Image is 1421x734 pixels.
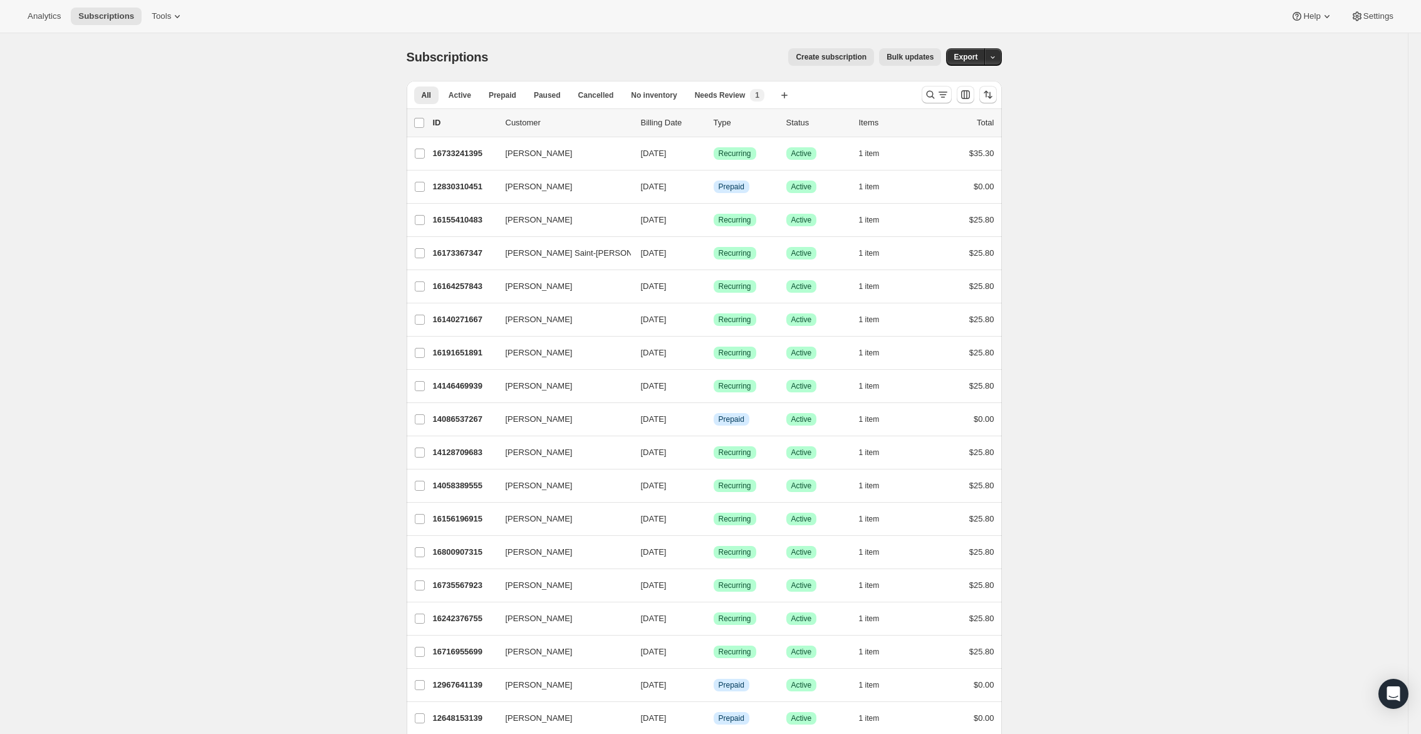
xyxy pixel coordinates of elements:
[641,248,667,258] span: [DATE]
[78,11,134,21] span: Subscriptions
[719,680,744,690] span: Prepaid
[859,377,893,395] button: 1 item
[433,117,496,129] p: ID
[1303,11,1320,21] span: Help
[433,278,994,295] div: 16164257843[PERSON_NAME][DATE]SuccessRecurringSuccessActive1 item$25.80
[791,514,812,524] span: Active
[791,580,812,590] span: Active
[969,281,994,291] span: $25.80
[433,577,994,594] div: 16735567923[PERSON_NAME][DATE]SuccessRecurringSuccessActive1 item$25.80
[498,542,623,562] button: [PERSON_NAME]
[1283,8,1340,25] button: Help
[859,614,880,624] span: 1 item
[433,510,994,528] div: 16156196915[PERSON_NAME][DATE]SuccessRecurringSuccessActive1 item$25.80
[922,86,952,103] button: Search and filter results
[433,413,496,426] p: 14086537267
[714,117,776,129] div: Type
[498,376,623,396] button: [PERSON_NAME]
[144,8,191,25] button: Tools
[641,117,704,129] p: Billing Date
[498,210,623,230] button: [PERSON_NAME]
[498,509,623,529] button: [PERSON_NAME]
[859,311,893,328] button: 1 item
[791,315,812,325] span: Active
[969,448,994,457] span: $25.80
[641,281,667,291] span: [DATE]
[498,675,623,695] button: [PERSON_NAME]
[498,243,623,263] button: [PERSON_NAME] Saint-[PERSON_NAME]
[859,543,893,561] button: 1 item
[641,215,667,224] span: [DATE]
[719,580,751,590] span: Recurring
[433,117,994,129] div: IDCustomerBilling DateTypeStatusItemsTotal
[859,182,880,192] span: 1 item
[152,11,171,21] span: Tools
[433,214,496,226] p: 16155410483
[641,647,667,656] span: [DATE]
[433,244,994,262] div: 16173367347[PERSON_NAME] Saint-[PERSON_NAME][DATE]SuccessRecurringSuccessActive1 item$25.80
[631,90,677,100] span: No inventory
[506,513,573,525] span: [PERSON_NAME]
[791,215,812,225] span: Active
[449,90,471,100] span: Active
[859,244,893,262] button: 1 item
[695,90,746,100] span: Needs Review
[506,347,573,359] span: [PERSON_NAME]
[974,414,994,424] span: $0.00
[719,547,751,557] span: Recurring
[791,248,812,258] span: Active
[641,448,667,457] span: [DATE]
[788,48,874,66] button: Create subscription
[433,543,994,561] div: 16800907315[PERSON_NAME][DATE]SuccessRecurringSuccessActive1 item$25.80
[859,278,893,295] button: 1 item
[489,90,516,100] span: Prepaid
[498,443,623,463] button: [PERSON_NAME]
[719,315,751,325] span: Recurring
[969,614,994,623] span: $25.80
[433,147,496,160] p: 16733241395
[506,480,573,492] span: [PERSON_NAME]
[969,149,994,158] span: $35.30
[719,215,751,225] span: Recurring
[433,178,994,196] div: 12830310451[PERSON_NAME][DATE]InfoPrepaidSuccessActive1 item$0.00
[506,413,573,426] span: [PERSON_NAME]
[641,614,667,623] span: [DATE]
[506,117,631,129] p: Customer
[407,50,489,64] span: Subscriptions
[859,315,880,325] span: 1 item
[719,614,751,624] span: Recurring
[641,514,667,523] span: [DATE]
[719,713,744,723] span: Prepaid
[969,381,994,391] span: $25.80
[433,247,496,260] p: 16173367347
[859,643,893,661] button: 1 item
[506,612,573,625] span: [PERSON_NAME]
[859,680,880,690] span: 1 item
[433,280,496,293] p: 16164257843
[791,481,812,491] span: Active
[498,642,623,662] button: [PERSON_NAME]
[433,181,496,193] p: 12830310451
[578,90,614,100] span: Cancelled
[506,313,573,326] span: [PERSON_NAME]
[774,87,794,104] button: Create new view
[859,344,893,362] button: 1 item
[859,510,893,528] button: 1 item
[879,48,941,66] button: Bulk updates
[433,313,496,326] p: 16140271667
[979,86,997,103] button: Sort the results
[1343,8,1401,25] button: Settings
[859,444,893,461] button: 1 item
[498,276,623,296] button: [PERSON_NAME]
[719,514,751,524] span: Recurring
[957,86,974,103] button: Customize table column order and visibility
[969,481,994,490] span: $25.80
[977,117,994,129] p: Total
[641,580,667,590] span: [DATE]
[859,145,893,162] button: 1 item
[791,381,812,391] span: Active
[506,147,573,160] span: [PERSON_NAME]
[433,676,994,694] div: 12967641139[PERSON_NAME][DATE]InfoPrepaidSuccessActive1 item$0.00
[969,215,994,224] span: $25.80
[433,377,994,395] div: 14146469939[PERSON_NAME][DATE]SuccessRecurringSuccessActive1 item$25.80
